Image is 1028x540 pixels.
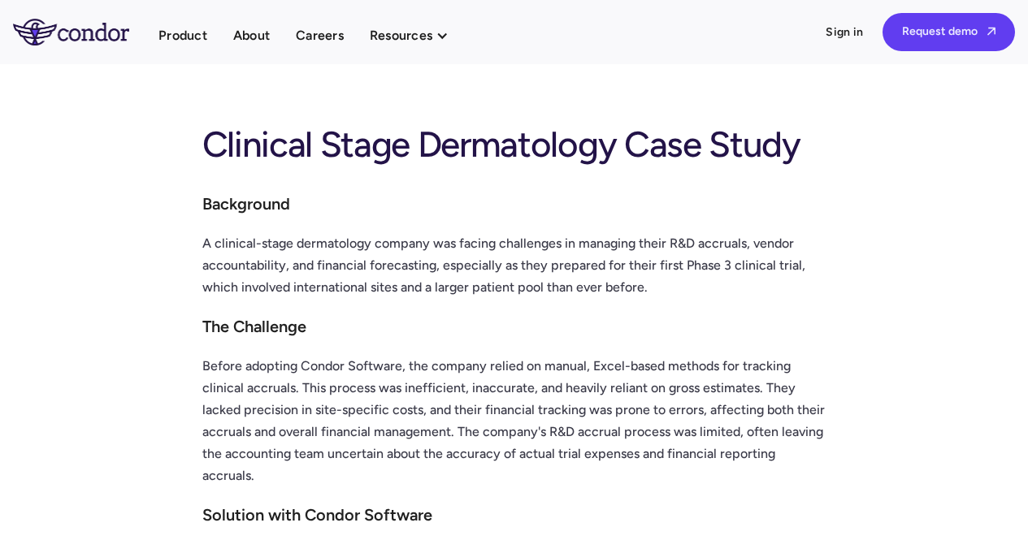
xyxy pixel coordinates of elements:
[233,24,270,46] a: About
[883,13,1015,51] a: Request demo
[202,505,432,525] strong: Solution with Condor Software
[202,317,306,336] strong: The Challenge
[987,26,995,37] span: 
[296,24,344,46] a: Careers
[13,19,158,45] a: home
[826,24,863,41] a: Sign in
[370,24,465,46] div: Resources
[158,24,207,46] a: Product
[202,115,826,167] div: Clinical Stage Dermatology Case Study
[202,355,826,486] p: Before adopting Condor Software, the company relied on manual, Excel-based methods for tracking c...
[202,194,290,214] strong: Background
[370,24,432,46] div: Resources
[202,232,826,298] p: A clinical-stage dermatology company was facing challenges in managing their R&D accruals, vendor...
